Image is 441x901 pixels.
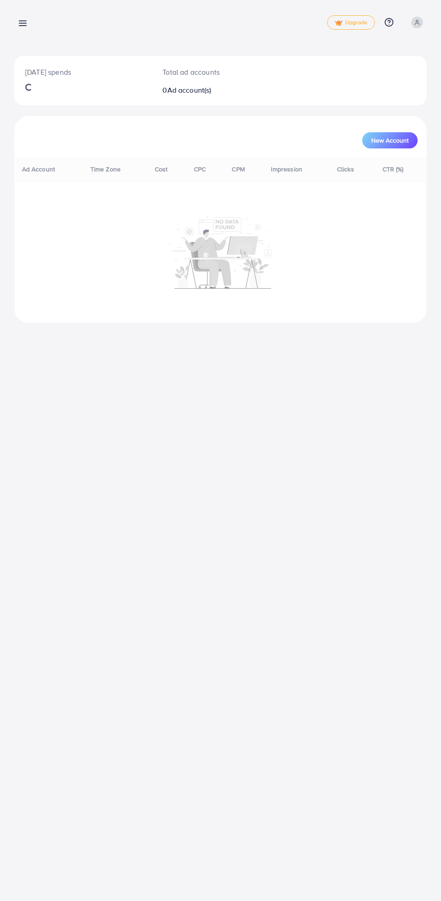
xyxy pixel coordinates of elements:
[162,86,244,94] h2: 0
[371,137,409,143] span: New Account
[362,132,418,148] button: New Account
[327,15,375,30] a: tickUpgrade
[167,85,211,95] span: Ad account(s)
[335,19,367,26] span: Upgrade
[162,67,244,77] p: Total ad accounts
[25,67,141,77] p: [DATE] spends
[335,20,342,26] img: tick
